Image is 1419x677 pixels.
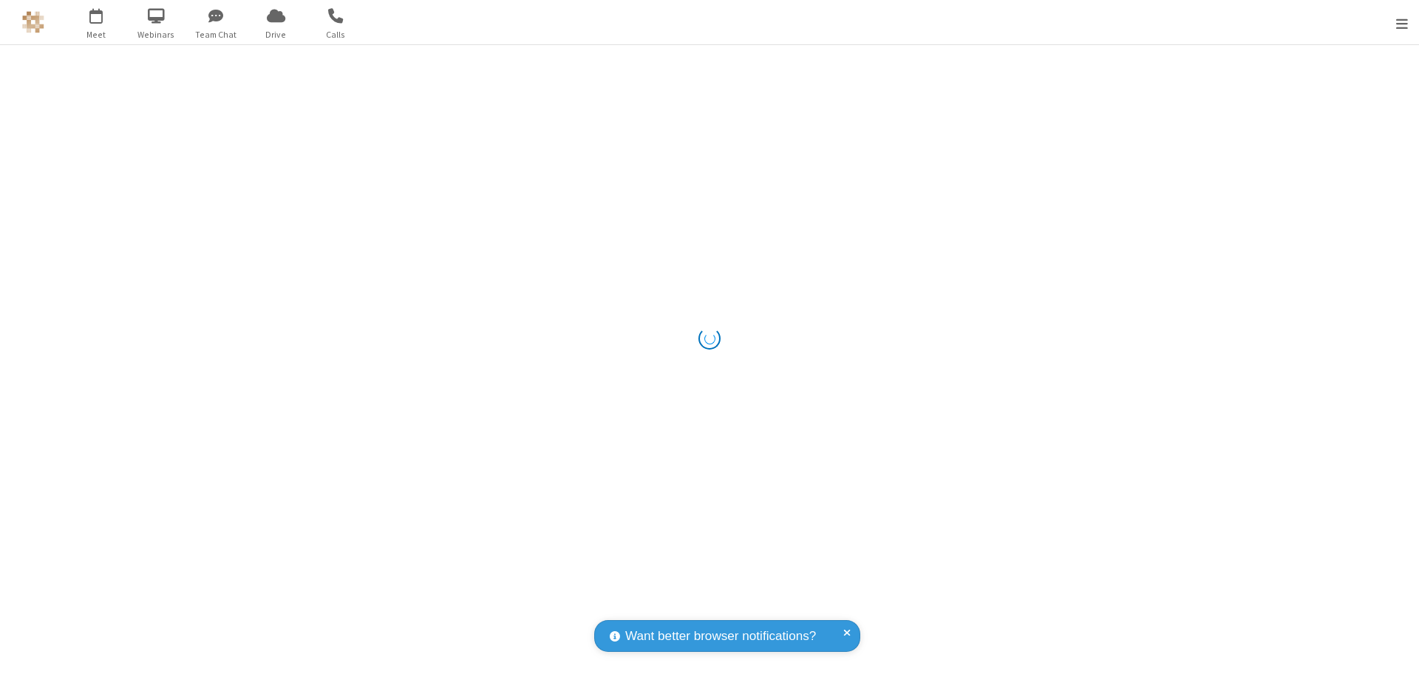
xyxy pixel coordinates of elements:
[129,28,184,41] span: Webinars
[248,28,304,41] span: Drive
[22,11,44,33] img: QA Selenium DO NOT DELETE OR CHANGE
[625,627,816,646] span: Want better browser notifications?
[69,28,124,41] span: Meet
[188,28,244,41] span: Team Chat
[308,28,364,41] span: Calls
